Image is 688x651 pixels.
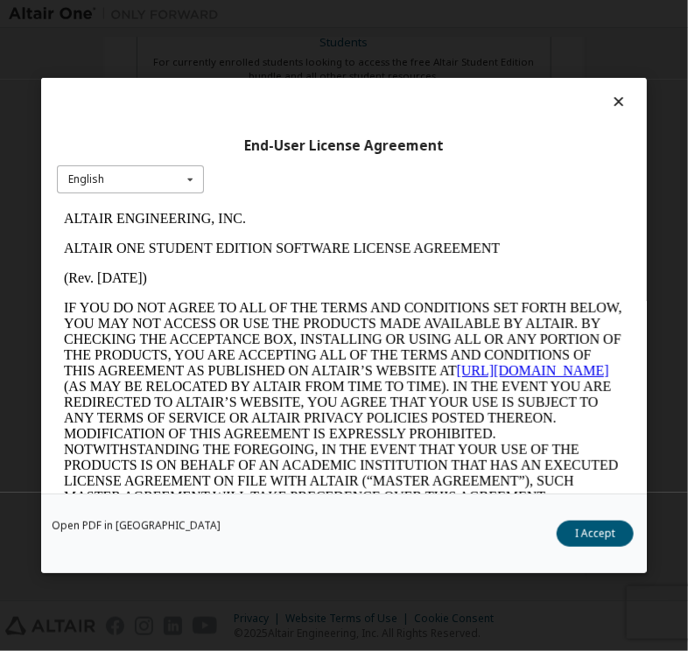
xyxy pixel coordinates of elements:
div: English [68,174,104,185]
button: I Accept [557,521,634,547]
p: IF YOU DO NOT AGREE TO ALL OF THE TERMS AND CONDITIONS SET FORTH BELOW, YOU MAY NOT ACCESS OR USE... [7,96,567,301]
p: ALTAIR ENGINEERING, INC. [7,7,567,23]
p: (Rev. [DATE]) [7,66,567,82]
a: Open PDF in [GEOGRAPHIC_DATA] [52,521,221,531]
a: [URL][DOMAIN_NAME] [400,159,552,174]
div: End-User License Agreement [57,137,631,155]
p: ALTAIR ONE STUDENT EDITION SOFTWARE LICENSE AGREEMENT [7,37,567,52]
